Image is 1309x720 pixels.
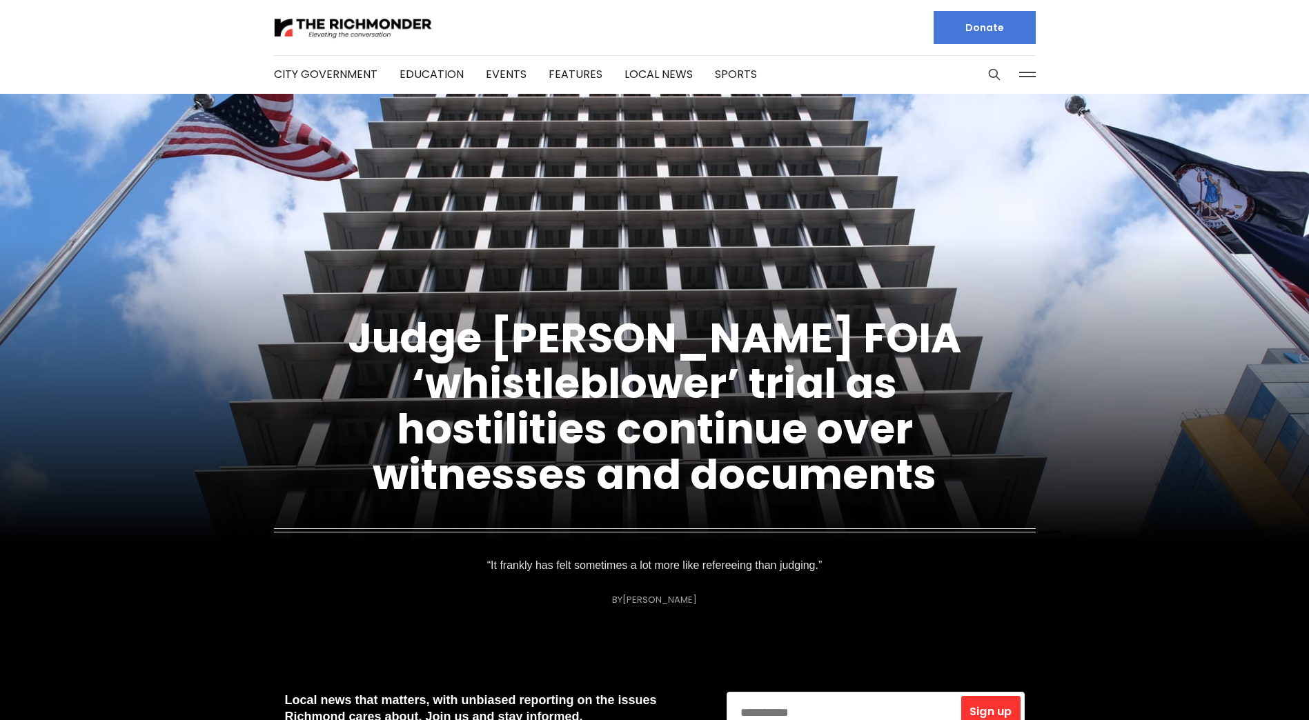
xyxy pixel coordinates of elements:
a: Events [486,66,526,82]
a: Education [400,66,464,82]
img: The Richmonder [274,16,433,40]
span: Sign up [970,706,1012,717]
iframe: portal-trigger [1192,652,1309,720]
a: Judge [PERSON_NAME] FOIA ‘whistleblower’ trial as hostilities continue over witnesses and documents [348,309,961,503]
a: City Government [274,66,377,82]
a: Sports [715,66,757,82]
div: By [612,594,697,605]
a: Local News [624,66,693,82]
a: Donate [934,11,1036,44]
button: Search this site [984,64,1005,85]
p: “It frankly has felt sometimes a lot more like refereeing than judging.” [483,556,826,575]
a: Features [549,66,602,82]
a: [PERSON_NAME] [622,593,697,606]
